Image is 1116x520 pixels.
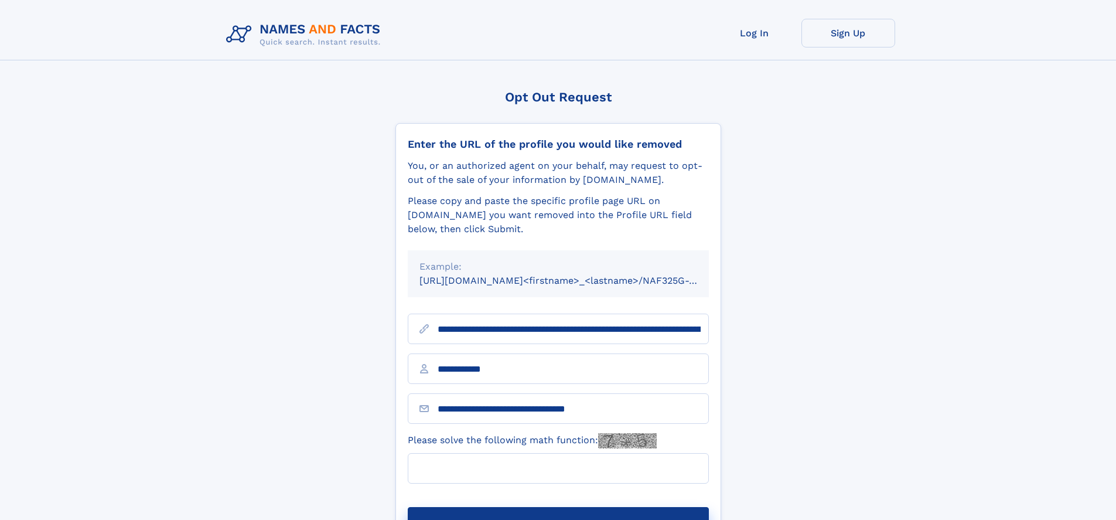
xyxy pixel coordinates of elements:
[408,433,657,448] label: Please solve the following math function:
[395,90,721,104] div: Opt Out Request
[408,138,709,151] div: Enter the URL of the profile you would like removed
[408,159,709,187] div: You, or an authorized agent on your behalf, may request to opt-out of the sale of your informatio...
[708,19,801,47] a: Log In
[801,19,895,47] a: Sign Up
[221,19,390,50] img: Logo Names and Facts
[419,260,697,274] div: Example:
[419,275,731,286] small: [URL][DOMAIN_NAME]<firstname>_<lastname>/NAF325G-xxxxxxxx
[408,194,709,236] div: Please copy and paste the specific profile page URL on [DOMAIN_NAME] you want removed into the Pr...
